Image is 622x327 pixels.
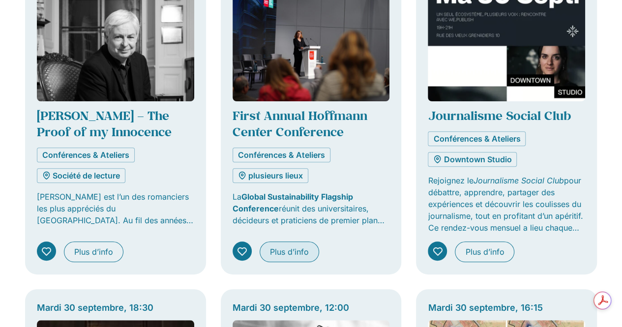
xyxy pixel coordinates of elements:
[233,191,390,226] p: La réunit des universitaires, décideurs et praticiens de premier plan pour explorer les questions...
[37,107,172,140] a: [PERSON_NAME] – The Proof of my Innocence
[428,152,517,167] a: Downtown Studio
[465,246,504,258] span: Plus d’info
[37,301,194,314] div: Mardi 30 septembre, 18:30
[74,246,113,258] span: Plus d’info
[428,107,570,123] a: Journalisme Social Club
[37,191,194,226] p: [PERSON_NAME] est l’un des romanciers les plus appréciés du [GEOGRAPHIC_DATA]. Au fil des années,...
[455,241,514,262] a: Plus d’info
[473,176,563,185] em: Journalisme Social Club
[64,241,123,262] a: Plus d’info
[428,131,526,146] a: Conférences & Ateliers
[270,246,309,258] span: Plus d’info
[428,175,585,234] p: Rejoignez le pour débattre, apprendre, partager des expériences et découvrir les coulisses du jou...
[233,301,390,314] div: Mardi 30 septembre, 12:00
[233,107,367,140] a: First Annual Hoffmann Center Conference
[37,148,135,162] a: Conférences & Ateliers
[428,301,585,314] div: Mardi 30 septembre, 16:15
[233,148,330,162] a: Conférences & Ateliers
[37,168,125,183] a: Société de lecture
[233,192,353,213] strong: Global Sustainability Flagship Conference
[260,241,319,262] a: Plus d’info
